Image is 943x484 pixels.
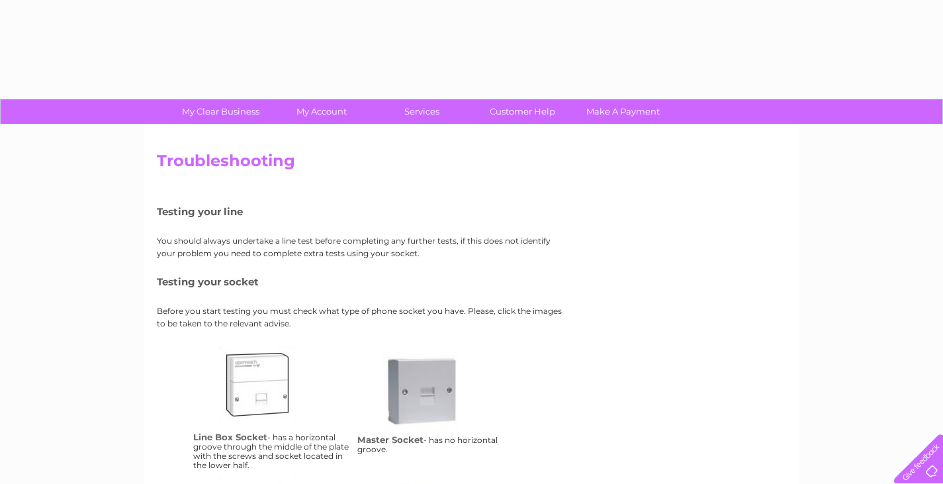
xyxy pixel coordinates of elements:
[190,343,354,473] td: - has a horizontal groove through the middle of the plate with the screws and socket located in t...
[193,432,267,442] h4: Line Box Socket
[267,99,376,124] a: My Account
[157,152,787,177] h2: Troubleshooting
[357,434,424,445] h4: Master Socket
[568,99,678,124] a: Make A Payment
[383,352,489,458] a: ms
[166,99,275,124] a: My Clear Business
[367,99,476,124] a: Services
[157,206,567,217] h5: Testing your line
[157,276,567,287] h5: Testing your socket
[219,346,325,452] a: lbs
[157,234,567,260] p: You should always undertake a line test before completing any further tests, if this does not ide...
[468,99,577,124] a: Customer Help
[354,343,518,473] td: - has no horizontal groove.
[157,305,567,330] p: Before you start testing you must check what type of phone socket you have. Please, click the ima...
